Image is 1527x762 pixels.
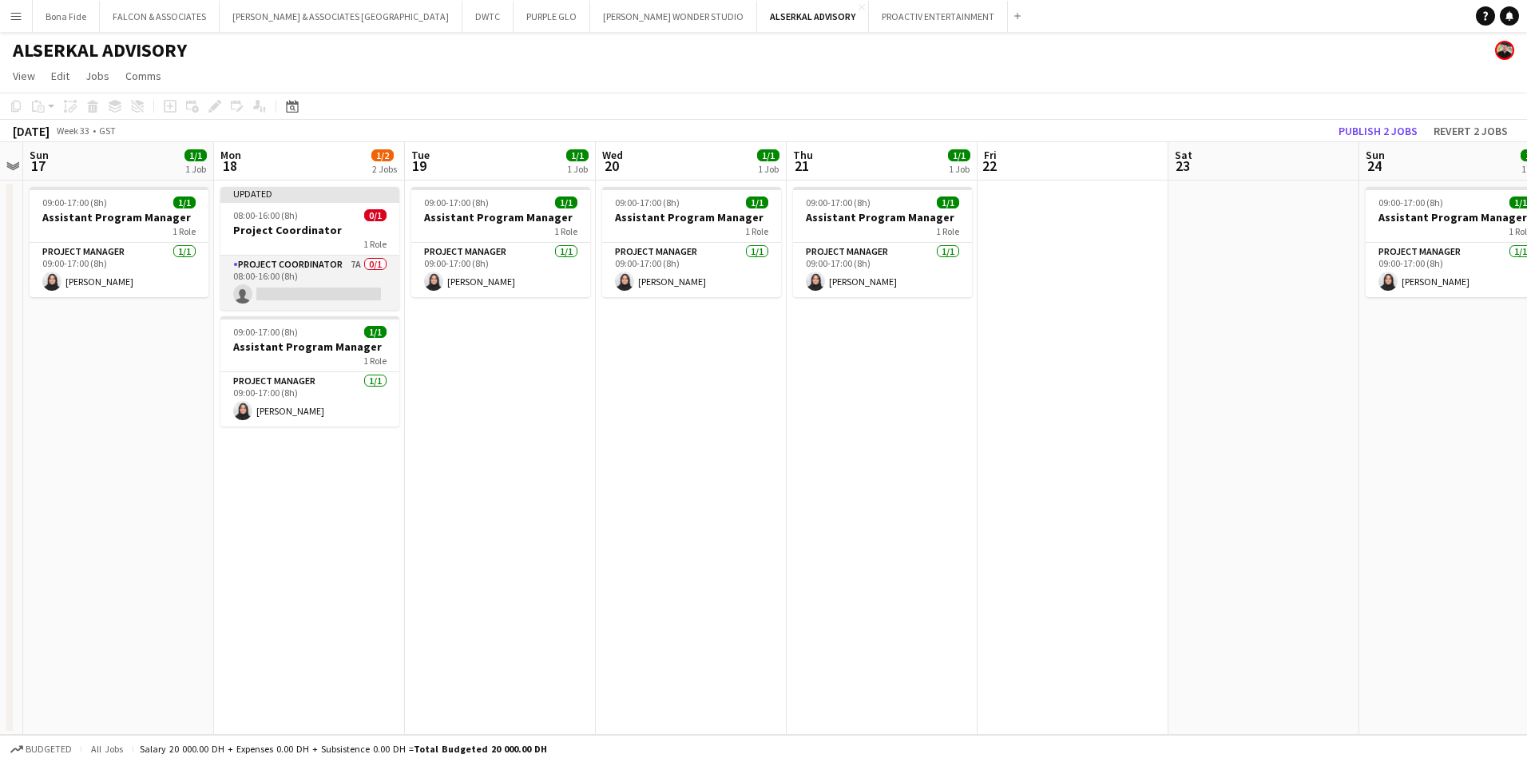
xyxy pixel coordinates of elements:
h3: Assistant Program Manager [793,210,972,224]
button: Bona Fide [33,1,100,32]
div: GST [99,125,116,137]
app-job-card: 09:00-17:00 (8h)1/1Assistant Program Manager1 RoleProject Manager1/109:00-17:00 (8h)[PERSON_NAME] [30,187,208,297]
span: 1/1 [757,149,779,161]
span: 23 [1172,157,1192,175]
span: 1 Role [554,225,577,237]
span: 18 [218,157,241,175]
span: 1/1 [948,149,970,161]
span: 08:00-16:00 (8h) [233,209,298,221]
span: Tue [411,148,430,162]
span: 0/1 [364,209,387,221]
span: View [13,69,35,83]
span: 20 [600,157,623,175]
span: Sun [30,148,49,162]
app-card-role: Project Manager1/109:00-17:00 (8h)[PERSON_NAME] [602,243,781,297]
span: Mon [220,148,241,162]
span: Comms [125,69,161,83]
a: Comms [119,65,168,86]
app-card-role: Project Coordinator7A0/108:00-16:00 (8h) [220,256,399,310]
span: 09:00-17:00 (8h) [615,196,680,208]
span: 19 [409,157,430,175]
span: 1/1 [555,196,577,208]
app-job-card: 09:00-17:00 (8h)1/1Assistant Program Manager1 RoleProject Manager1/109:00-17:00 (8h)[PERSON_NAME] [793,187,972,297]
span: 1 Role [745,225,768,237]
span: Sun [1366,148,1385,162]
a: View [6,65,42,86]
span: 21 [791,157,813,175]
span: 1/1 [184,149,207,161]
span: Fri [984,148,997,162]
h3: Project Coordinator [220,223,399,237]
app-job-card: 09:00-17:00 (8h)1/1Assistant Program Manager1 RoleProject Manager1/109:00-17:00 (8h)[PERSON_NAME] [220,316,399,427]
button: Publish 2 jobs [1332,121,1424,141]
span: 1/1 [746,196,768,208]
div: Updated [220,187,399,200]
span: All jobs [88,743,126,755]
span: 24 [1363,157,1385,175]
button: FALCON & ASSOCIATES [100,1,220,32]
span: 09:00-17:00 (8h) [42,196,107,208]
h3: Assistant Program Manager [30,210,208,224]
h1: ALSERKAL ADVISORY [13,38,187,62]
button: PROACTIV ENTERTAINMENT [869,1,1008,32]
span: Total Budgeted 20 000.00 DH [414,743,547,755]
div: [DATE] [13,123,50,139]
app-card-role: Project Manager1/109:00-17:00 (8h)[PERSON_NAME] [793,243,972,297]
app-user-avatar: Glenn Lloyd [1495,41,1514,60]
app-job-card: 09:00-17:00 (8h)1/1Assistant Program Manager1 RoleProject Manager1/109:00-17:00 (8h)[PERSON_NAME] [602,187,781,297]
span: Sat [1175,148,1192,162]
span: 09:00-17:00 (8h) [806,196,871,208]
div: Salary 20 000.00 DH + Expenses 0.00 DH + Subsistence 0.00 DH = [140,743,547,755]
h3: Assistant Program Manager [411,210,590,224]
app-card-role: Project Manager1/109:00-17:00 (8h)[PERSON_NAME] [30,243,208,297]
button: [PERSON_NAME] WONDER STUDIO [590,1,757,32]
span: 1/1 [173,196,196,208]
div: 1 Job [949,163,970,175]
span: 1 Role [363,238,387,250]
app-job-card: Updated08:00-16:00 (8h)0/1Project Coordinator1 RoleProject Coordinator7A0/108:00-16:00 (8h) [220,187,399,310]
button: PURPLE GLO [514,1,590,32]
span: 1 Role [173,225,196,237]
span: Wed [602,148,623,162]
button: Budgeted [8,740,74,758]
span: 09:00-17:00 (8h) [1378,196,1443,208]
span: 1/2 [371,149,394,161]
span: Budgeted [26,744,72,755]
span: Edit [51,69,69,83]
a: Jobs [79,65,116,86]
div: 1 Job [758,163,779,175]
span: 09:00-17:00 (8h) [424,196,489,208]
app-job-card: 09:00-17:00 (8h)1/1Assistant Program Manager1 RoleProject Manager1/109:00-17:00 (8h)[PERSON_NAME] [411,187,590,297]
button: DWTC [462,1,514,32]
div: 1 Job [567,163,588,175]
span: 17 [27,157,49,175]
button: [PERSON_NAME] & ASSOCIATES [GEOGRAPHIC_DATA] [220,1,462,32]
div: 2 Jobs [372,163,397,175]
span: 1/1 [364,326,387,338]
span: 1/1 [566,149,589,161]
span: 09:00-17:00 (8h) [233,326,298,338]
span: 22 [982,157,997,175]
button: ALSERKAL ADVISORY [757,1,869,32]
h3: Assistant Program Manager [220,339,399,354]
h3: Assistant Program Manager [602,210,781,224]
a: Edit [45,65,76,86]
app-card-role: Project Manager1/109:00-17:00 (8h)[PERSON_NAME] [411,243,590,297]
button: Revert 2 jobs [1427,121,1514,141]
span: 1 Role [363,355,387,367]
app-card-role: Project Manager1/109:00-17:00 (8h)[PERSON_NAME] [220,372,399,427]
div: 1 Job [185,163,206,175]
span: Jobs [85,69,109,83]
span: 1 Role [936,225,959,237]
span: Thu [793,148,813,162]
span: 1/1 [937,196,959,208]
span: Week 33 [53,125,93,137]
